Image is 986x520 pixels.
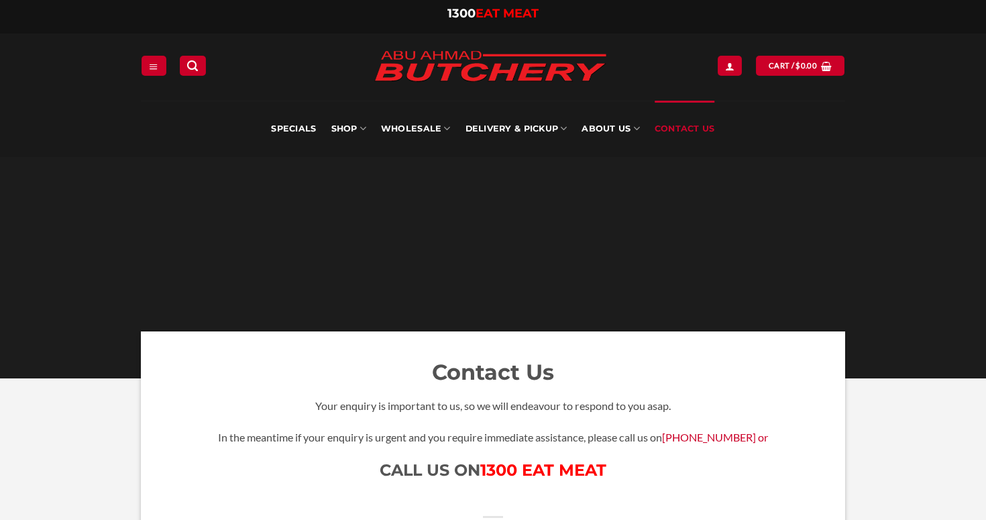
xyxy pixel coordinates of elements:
a: [PHONE_NUMBER] or [662,431,769,444]
a: Delivery & Pickup [465,101,567,157]
img: Abu Ahmad Butchery [363,42,618,93]
h1: CALL US ON [168,460,818,480]
a: 1300EAT MEAT [447,6,539,21]
span: EAT MEAT [476,6,539,21]
a: Wholesale [381,101,451,157]
a: Login [718,56,742,75]
span: 1300 [447,6,476,21]
a: SHOP [331,101,366,157]
h2: Contact Us [168,358,818,386]
a: About Us [582,101,639,157]
span: $ [796,60,800,72]
bdi: 0.00 [796,61,817,70]
a: Contact Us [655,101,715,157]
a: View cart [756,56,844,75]
p: Your enquiry is important to us, so we will endeavour to respond to you asap. [168,397,818,415]
p: In the meantime if your enquiry is urgent and you require immediate assistance, please call us on [168,429,818,446]
span: Cart / [769,60,817,72]
a: Specials [271,101,316,157]
a: Menu [142,56,166,75]
a: Search [180,56,205,75]
a: 1300 EAT MEAT [480,460,606,480]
